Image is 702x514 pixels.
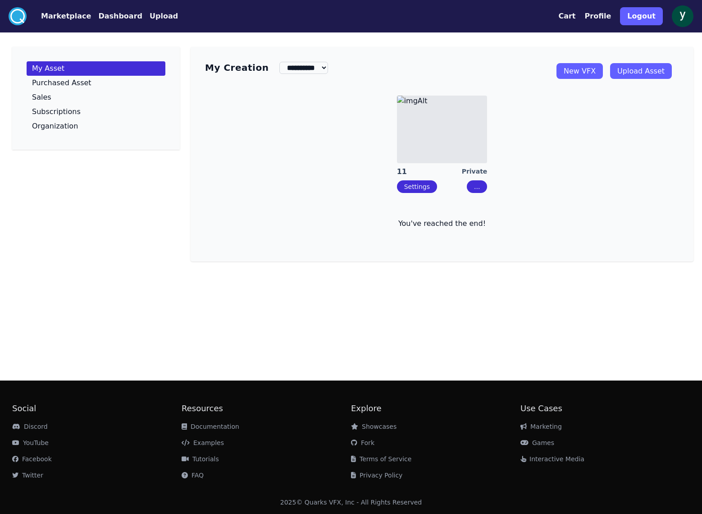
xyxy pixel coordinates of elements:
a: Documentation [182,423,239,430]
p: Subscriptions [32,108,81,115]
button: Settings [397,180,437,193]
a: Discord [12,423,48,430]
h2: Use Cases [520,402,690,415]
p: You've reached the end! [205,218,679,229]
a: Interactive Media [520,455,584,463]
a: Sales [27,90,165,105]
a: FAQ [182,472,204,479]
img: imgAlt [397,96,487,163]
a: Marketplace [27,11,91,22]
a: Marketing [520,423,562,430]
a: Games [520,439,554,446]
a: New VFX [556,63,603,79]
p: Sales [32,94,51,101]
a: Twitter [12,472,43,479]
button: Profile [585,11,611,22]
a: Settings [404,183,430,190]
a: Subscriptions [27,105,165,119]
button: Upload [150,11,178,22]
a: Purchased Asset [27,76,165,90]
a: Upload Asset [610,63,672,79]
p: My Asset [32,65,64,72]
button: ... [467,180,487,193]
a: Showcases [351,423,397,430]
img: profile [672,5,693,27]
a: Examples [182,439,224,446]
button: Logout [620,7,663,25]
a: Terms of Service [351,455,411,463]
button: Marketplace [41,11,91,22]
h3: My Creation [205,61,269,74]
h2: Explore [351,402,520,415]
a: Privacy Policy [351,472,402,479]
a: YouTube [12,439,49,446]
a: Logout [620,4,663,29]
div: Private [462,167,488,177]
a: My Asset [27,61,165,76]
a: Tutorials [182,455,219,463]
p: Organization [32,123,78,130]
h2: Resources [182,402,351,415]
h2: Social [12,402,182,415]
a: Dashboard [91,11,142,22]
button: Dashboard [98,11,142,22]
p: Purchased Asset [32,79,91,87]
a: Organization [27,119,165,133]
div: 2025 © Quarks VFX, Inc - All Rights Reserved [280,498,422,507]
a: Fork [351,439,374,446]
a: 11 [397,167,462,177]
button: Cart [558,11,575,22]
a: Facebook [12,455,52,463]
a: Upload [142,11,178,22]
